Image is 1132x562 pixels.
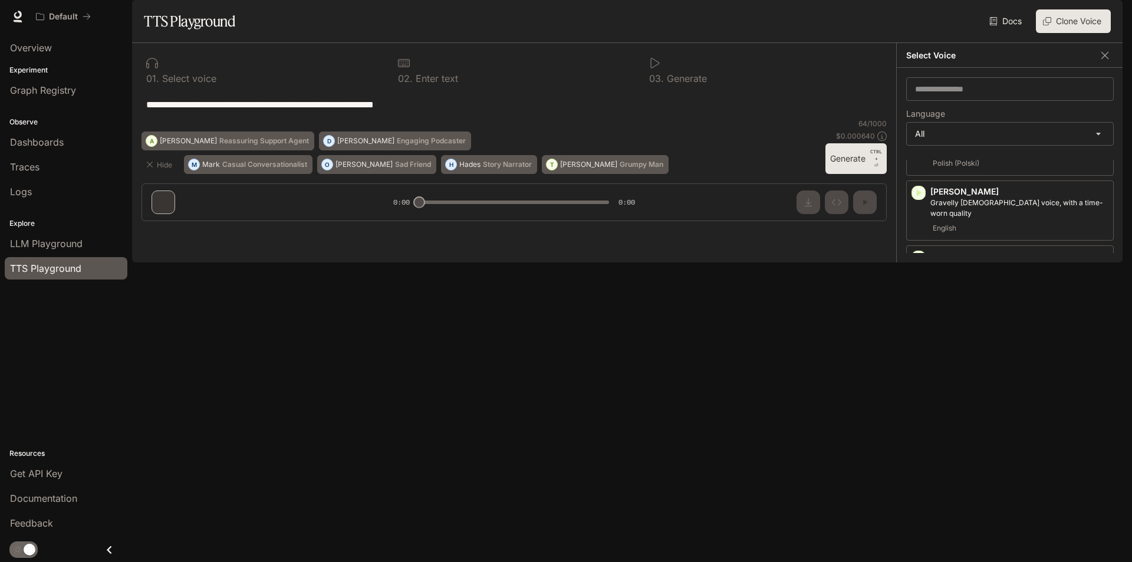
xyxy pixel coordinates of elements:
[870,148,882,169] p: ⏎
[930,251,1108,262] p: Timothy
[317,155,436,174] button: O[PERSON_NAME]Sad Friend
[335,161,393,168] p: [PERSON_NAME]
[930,221,959,235] span: English
[649,74,664,83] p: 0 3 .
[395,161,431,168] p: Sad Friend
[930,198,1108,219] p: Gravelly male voice, with a time-worn quality
[907,123,1113,145] div: All
[324,132,334,150] div: D
[446,155,456,174] div: H
[398,74,413,83] p: 0 2 .
[1036,9,1111,33] button: Clone Voice
[397,137,466,144] p: Engaging Podcaster
[664,74,707,83] p: Generate
[836,131,875,141] p: $ 0.000640
[906,110,945,118] p: Language
[413,74,458,83] p: Enter text
[31,5,96,28] button: All workspaces
[441,155,537,174] button: HHadesStory Narrator
[825,143,887,174] button: GenerateCTRL +⏎
[987,9,1026,33] a: Docs
[337,137,394,144] p: [PERSON_NAME]
[322,155,333,174] div: O
[49,12,78,22] p: Default
[620,161,663,168] p: Grumpy Man
[146,132,157,150] div: A
[542,155,669,174] button: T[PERSON_NAME]Grumpy Man
[141,155,179,174] button: Hide
[930,186,1108,198] p: [PERSON_NAME]
[141,132,314,150] button: A[PERSON_NAME]Reassuring Support Agent
[222,161,307,168] p: Casual Conversationalist
[483,161,532,168] p: Story Narrator
[858,119,887,129] p: 64 / 1000
[189,155,199,174] div: M
[219,137,309,144] p: Reassuring Support Agent
[184,155,312,174] button: MMarkCasual Conversationalist
[547,155,557,174] div: T
[870,148,882,162] p: CTRL +
[930,156,982,170] span: Polish (Polski)
[202,161,220,168] p: Mark
[146,74,159,83] p: 0 1 .
[560,161,617,168] p: [PERSON_NAME]
[459,161,481,168] p: Hades
[160,137,217,144] p: [PERSON_NAME]
[319,132,471,150] button: D[PERSON_NAME]Engaging Podcaster
[159,74,216,83] p: Select voice
[144,9,235,33] h1: TTS Playground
